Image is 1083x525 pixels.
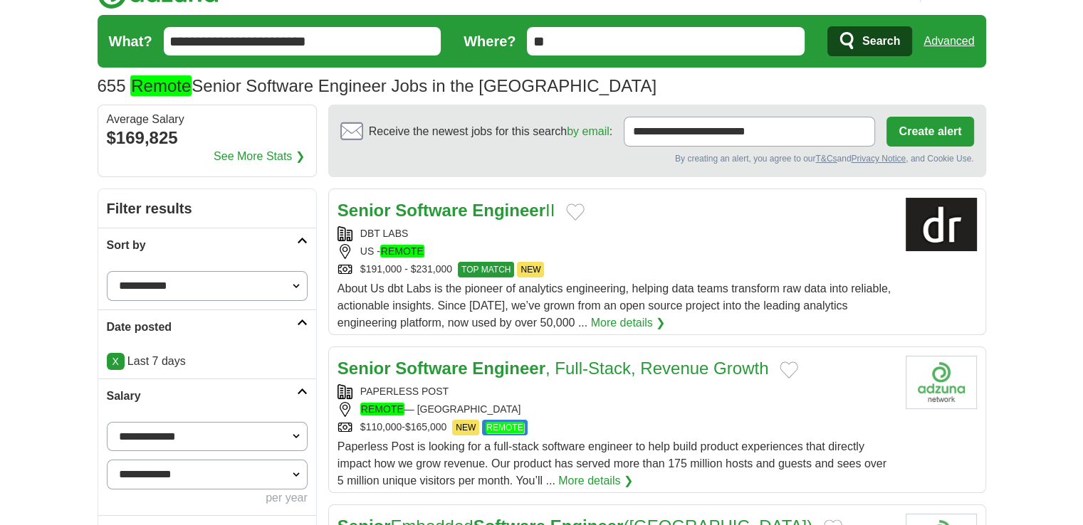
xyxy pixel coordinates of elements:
[338,201,555,220] a: Senior Software EngineerII
[107,237,297,254] h2: Sort by
[924,27,974,55] a: Advanced
[98,228,316,262] a: Sort by
[395,359,467,378] strong: Software
[452,420,479,435] span: NEW
[107,125,308,151] div: $169,825
[338,402,894,417] div: — [GEOGRAPHIC_DATA]
[851,154,906,164] a: Privacy Notice
[827,26,912,56] button: Search
[338,262,894,277] div: $191,000 - $231,000
[567,125,609,137] a: by email
[486,422,523,433] em: REMOTE
[98,378,316,413] a: Salary
[107,114,308,125] div: Average Salary
[886,117,973,147] button: Create alert
[862,27,900,55] span: Search
[109,31,152,52] label: What?
[369,123,612,140] span: Receive the newest jobs for this search :
[107,319,297,336] h2: Date posted
[815,154,837,164] a: T&Cs
[360,403,404,415] em: REMOTE
[338,359,769,378] a: Senior Software Engineer, Full-Stack, Revenue Growth
[558,472,633,489] a: More details ❯
[214,148,305,165] a: See More Stats ❯
[98,76,657,95] h1: Senior Software Engineer Jobs in the [GEOGRAPHIC_DATA]
[338,420,894,435] div: $110,000-$165,000
[395,201,467,220] strong: Software
[906,198,977,251] img: dbt Labs logo
[458,262,514,277] span: TOP MATCH
[130,75,192,96] em: Remote
[98,309,316,344] a: Date posted
[472,201,545,220] strong: Engineer
[338,282,891,329] span: About Us dbt Labs is the pioneer of analytics engineering, helping data teams transform raw data ...
[338,244,894,259] div: US -
[906,356,977,409] img: Company logo
[380,245,424,258] em: REMOTE
[464,31,516,52] label: Where?
[472,359,545,378] strong: Engineer
[338,359,391,378] strong: Senior
[780,361,798,378] button: Add to favorite jobs
[98,73,126,99] span: 655
[517,262,544,277] span: NEW
[566,203,585,221] button: Add to favorite jobs
[107,353,308,370] p: Last 7 days
[338,201,391,220] strong: Senior
[107,388,297,405] h2: Salary
[360,228,408,239] a: DBT LABS
[338,440,886,487] span: Paperless Post is looking for a full-stack software engineer to help build product experiences th...
[107,353,125,370] a: X
[338,384,894,399] div: PAPERLESS POST
[98,189,316,228] h2: Filter results
[591,314,666,332] a: More details ❯
[107,489,308,507] div: per year
[340,152,974,165] div: By creating an alert, you agree to our and , and Cookie Use.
